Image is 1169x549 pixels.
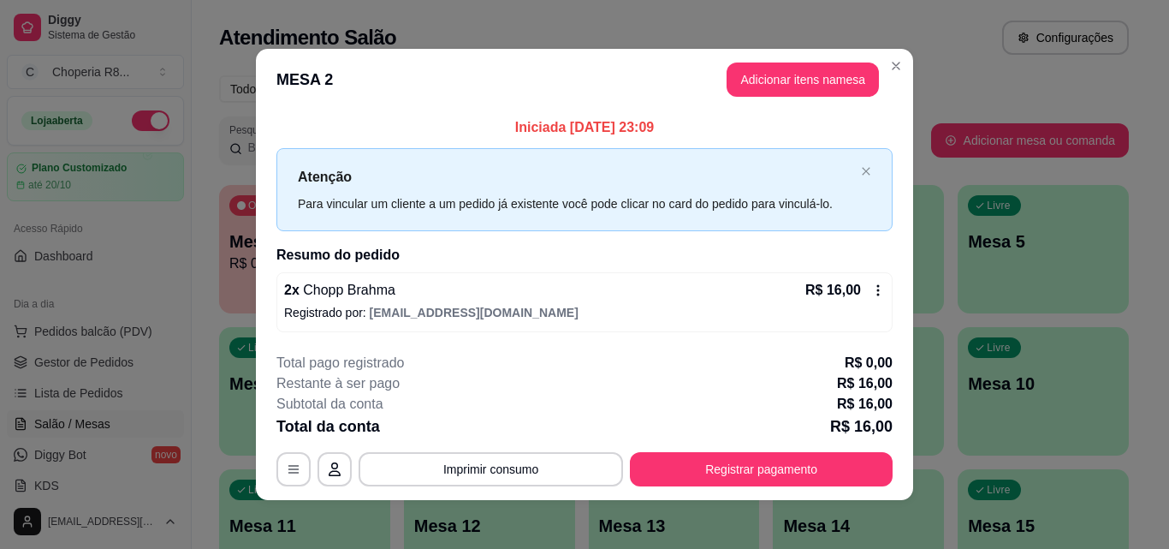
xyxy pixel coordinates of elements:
p: R$ 0,00 [845,353,893,373]
div: Para vincular um cliente a um pedido já existente você pode clicar no card do pedido para vinculá... [298,194,854,213]
button: close [861,166,871,177]
span: Chopp Brahma [300,283,395,297]
p: R$ 16,00 [830,415,893,439]
p: R$ 16,00 [837,373,893,394]
header: MESA 2 [256,49,913,110]
button: Close [882,52,910,80]
p: Iniciada [DATE] 23:09 [276,117,893,138]
span: [EMAIL_ADDRESS][DOMAIN_NAME] [370,306,579,319]
p: Subtotal da conta [276,394,383,415]
p: R$ 16,00 [805,280,861,301]
h2: Resumo do pedido [276,245,893,266]
button: Adicionar itens namesa [727,63,879,97]
button: Registrar pagamento [630,452,893,486]
p: Restante à ser pago [276,373,400,394]
button: Imprimir consumo [359,452,623,486]
p: R$ 16,00 [837,394,893,415]
p: Total pago registrado [276,353,404,373]
p: 2 x [284,280,395,301]
p: Atenção [298,166,854,188]
span: close [861,166,871,176]
p: Registrado por: [284,304,885,321]
p: Total da conta [276,415,380,439]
